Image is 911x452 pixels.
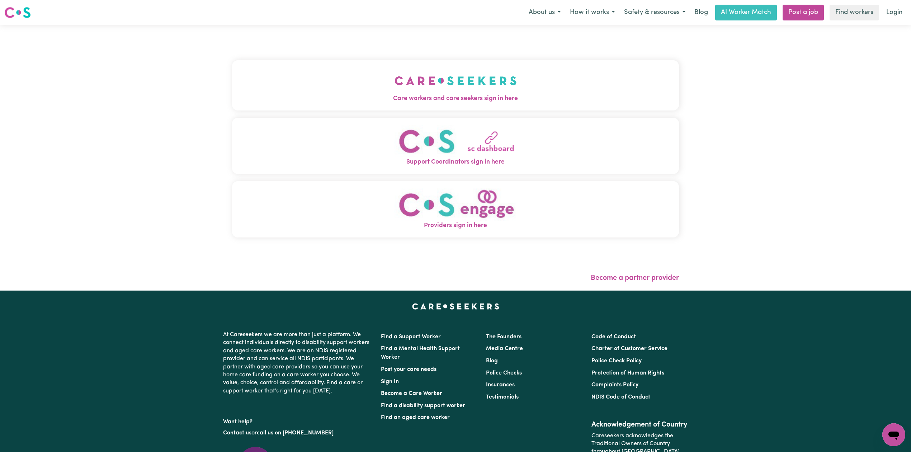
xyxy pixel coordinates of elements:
a: Find a disability support worker [381,403,465,409]
a: call us on [PHONE_NUMBER] [257,430,334,436]
a: Code of Conduct [591,334,636,340]
button: Providers sign in here [232,181,679,237]
p: At Careseekers we are more than just a platform. We connect individuals directly to disability su... [223,328,372,398]
a: Find workers [830,5,879,20]
a: Media Centre [486,346,523,352]
a: Become a partner provider [591,274,679,282]
h2: Acknowledgement of Country [591,420,688,429]
button: Safety & resources [619,5,690,20]
img: Careseekers logo [4,6,31,19]
a: AI Worker Match [715,5,777,20]
a: Contact us [223,430,251,436]
a: Insurances [486,382,515,388]
a: Careseekers logo [4,4,31,21]
a: Testimonials [486,394,519,400]
a: Blog [690,5,712,20]
a: Post your care needs [381,367,436,372]
a: Login [882,5,907,20]
a: Become a Care Worker [381,391,442,396]
p: Want help? [223,415,372,426]
button: Care workers and care seekers sign in here [232,60,679,110]
span: Providers sign in here [232,221,679,230]
a: Charter of Customer Service [591,346,667,352]
span: Support Coordinators sign in here [232,157,679,167]
a: Protection of Human Rights [591,370,664,376]
button: How it works [565,5,619,20]
a: Find a Mental Health Support Worker [381,346,460,360]
span: Care workers and care seekers sign in here [232,94,679,103]
iframe: Button to launch messaging window [882,423,905,446]
a: Find an aged care worker [381,415,450,420]
a: Find a Support Worker [381,334,441,340]
a: Careseekers home page [412,303,499,309]
a: Police Check Policy [591,358,642,364]
a: Blog [486,358,498,364]
button: About us [524,5,565,20]
a: Police Checks [486,370,522,376]
a: Post a job [783,5,824,20]
button: Support Coordinators sign in here [232,118,679,174]
a: Complaints Policy [591,382,638,388]
a: The Founders [486,334,521,340]
p: or [223,426,372,440]
a: Sign In [381,379,399,385]
a: NDIS Code of Conduct [591,394,650,400]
